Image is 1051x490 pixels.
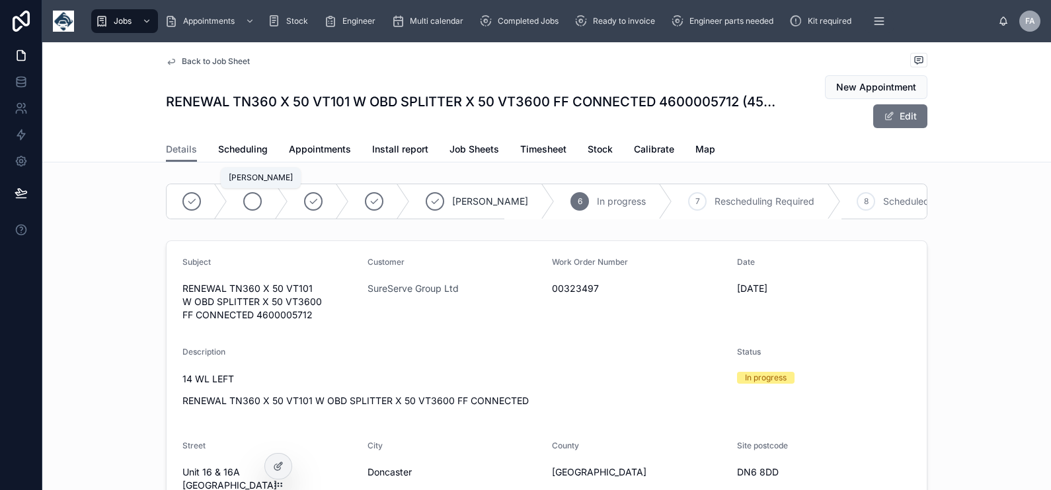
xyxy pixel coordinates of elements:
span: Doncaster [368,466,542,479]
span: City [368,440,383,450]
span: Jobs [114,16,132,26]
button: Edit [873,104,927,128]
span: Status [737,347,761,357]
span: Back to Job Sheet [182,56,250,67]
a: Timesheet [520,137,566,164]
span: Engineer [342,16,375,26]
span: Site postcode [737,440,788,450]
span: Stock [588,143,613,156]
span: Ready to invoice [593,16,655,26]
div: In progress [745,372,787,384]
span: DN6 8DD [737,466,912,479]
a: Job Sheets [449,137,499,164]
a: Calibrate [634,137,674,164]
span: [PERSON_NAME] [229,172,293,182]
span: Calibrate [634,143,674,156]
a: Engineer [320,9,385,33]
span: Appointments [289,143,351,156]
span: Scheduling [218,143,268,156]
a: Ready to invoice [570,9,664,33]
p: RENEWAL TN360 X 50 VT101 W OBD SPLITTER X 50 VT3600 FF CONNECTED [182,394,726,407]
span: Work Order Number [552,257,628,267]
a: Details [166,137,197,162]
h1: RENEWAL TN360 X 50 VT101 W OBD SPLITTER X 50 VT3600 FF CONNECTED 4600005712 (45884.42922532407) [166,92,779,111]
span: 8 [864,196,869,207]
a: Stock [588,137,613,164]
span: Engineer parts needed [689,16,773,26]
a: Stock [264,9,317,33]
span: Street [182,440,206,450]
span: Map [695,143,715,156]
span: RENEWAL TN360 X 50 VT101 W OBD SPLITTER X 50 VT3600 FF CONNECTED 4600005712 [182,282,357,322]
a: Multi calendar [387,9,473,33]
span: Appointments [183,16,235,26]
a: Scheduling [218,137,268,164]
span: [GEOGRAPHIC_DATA] [552,466,726,479]
a: Install report [372,137,428,164]
span: Stock [286,16,308,26]
span: 00323497 [552,282,726,295]
span: Rescheduling Required [715,195,814,208]
span: Timesheet [520,143,566,156]
span: FA [1025,16,1035,26]
span: Kit required [808,16,851,26]
span: New Appointment [836,81,916,94]
span: Subject [182,257,211,267]
span: County [552,440,579,450]
span: Description [182,347,225,357]
span: 7 [695,196,700,207]
span: Details [166,143,197,156]
a: Back to Job Sheet [166,56,250,67]
a: Appointments [289,137,351,164]
a: Kit required [785,9,861,33]
span: In progress [597,195,646,208]
span: Job Sheets [449,143,499,156]
span: Customer [368,257,405,267]
a: Appointments [161,9,261,33]
button: New Appointment [825,75,927,99]
a: Map [695,137,715,164]
img: App logo [53,11,74,32]
span: Multi calendar [410,16,463,26]
a: Completed Jobs [475,9,568,33]
a: Jobs [91,9,158,33]
span: Completed Jobs [498,16,559,26]
p: 14 WL LEFT [182,372,726,386]
a: Engineer parts needed [667,9,783,33]
span: [PERSON_NAME] [452,195,528,208]
div: scrollable content [85,7,998,36]
a: SureServe Group Ltd [368,282,459,295]
span: Install report [372,143,428,156]
span: [DATE] [737,282,912,295]
span: Date [737,257,755,267]
span: Scheduled [883,195,929,208]
span: 6 [578,196,582,207]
